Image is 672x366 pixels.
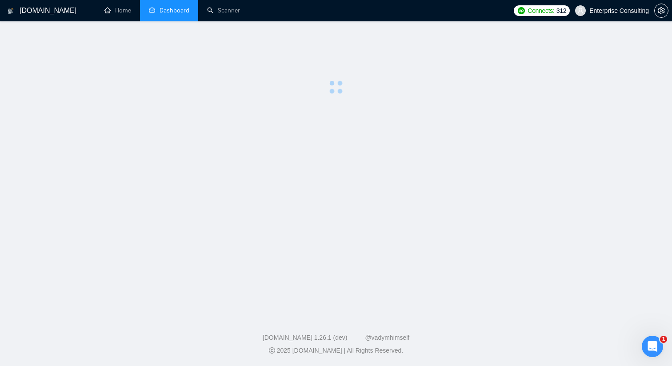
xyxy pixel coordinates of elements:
a: searchScanner [207,7,240,14]
button: setting [654,4,668,18]
span: dashboard [149,7,155,13]
div: 2025 [DOMAIN_NAME] | All Rights Reserved. [7,346,665,355]
a: setting [654,7,668,14]
a: @vadymhimself [365,334,409,341]
a: homeHome [104,7,131,14]
a: [DOMAIN_NAME] 1.26.1 (dev) [263,334,348,341]
span: 312 [556,6,566,16]
img: logo [8,4,14,18]
span: user [577,8,584,14]
span: Dashboard [160,7,189,14]
iframe: Intercom live chat [642,336,663,357]
span: Connects: [528,6,554,16]
span: 1 [660,336,667,343]
span: copyright [269,347,275,354]
span: setting [655,7,668,14]
img: upwork-logo.png [518,7,525,14]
